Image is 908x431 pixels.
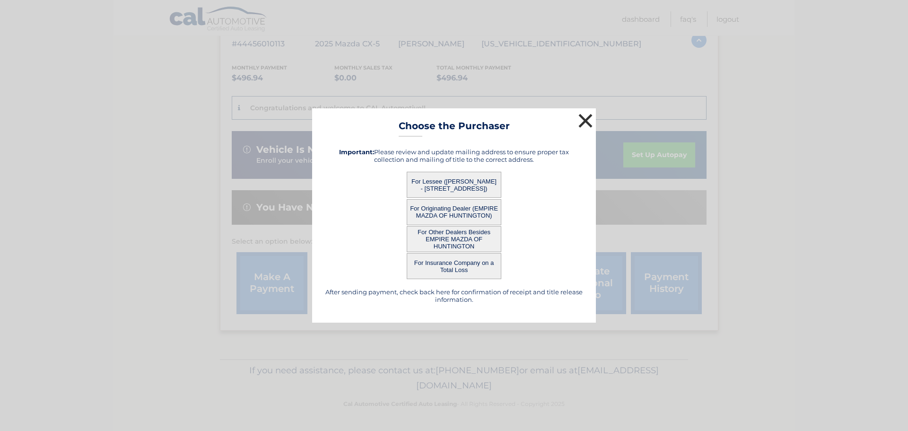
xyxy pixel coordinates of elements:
button: For Other Dealers Besides EMPIRE MAZDA OF HUNTINGTON [407,226,501,252]
h5: Please review and update mailing address to ensure proper tax collection and mailing of title to ... [324,148,584,163]
button: For Lessee ([PERSON_NAME] - [STREET_ADDRESS]) [407,172,501,198]
strong: Important: [339,148,374,156]
h3: Choose the Purchaser [399,120,510,137]
button: For Insurance Company on a Total Loss [407,253,501,279]
h5: After sending payment, check back here for confirmation of receipt and title release information. [324,288,584,303]
button: For Originating Dealer (EMPIRE MAZDA OF HUNTINGTON) [407,199,501,225]
button: × [576,111,595,130]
